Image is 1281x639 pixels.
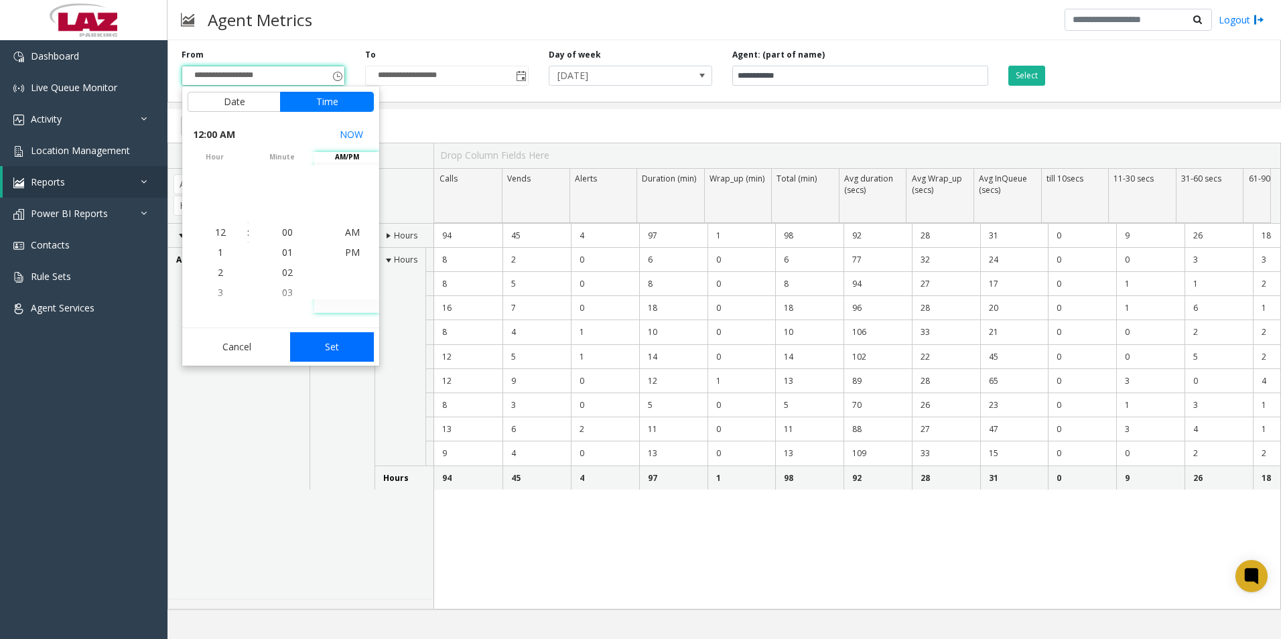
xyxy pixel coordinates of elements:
td: 92 [844,224,912,248]
td: 94 [434,466,502,490]
td: 0 [707,393,776,417]
td: 22 [912,345,980,369]
td: 97 [639,466,707,490]
td: 11 [639,417,707,441]
td: 20 [980,296,1049,320]
td: 4 [502,441,571,466]
h3: Agent Metrics [201,3,319,36]
label: To [365,49,376,61]
td: 32 [912,248,980,272]
td: 0 [707,417,776,441]
td: 45 [502,466,571,490]
span: Hours [394,230,417,241]
td: 98 [775,466,844,490]
td: 3 [1185,393,1253,417]
td: 0 [707,272,776,296]
td: 5 [502,345,571,369]
td: 0 [1048,466,1116,490]
span: Toggle popup [513,66,528,85]
td: 77 [844,248,912,272]
td: 0 [571,441,639,466]
td: 1 [571,345,639,369]
td: 0 [1048,224,1116,248]
td: 18 [639,296,707,320]
td: 0 [707,320,776,344]
td: 13 [434,417,502,441]
span: Duration (min) [642,173,696,184]
span: Rule Sets [31,270,71,283]
td: 28 [912,224,980,248]
img: pageIcon [181,3,194,36]
span: Location Management [31,144,130,157]
label: Day of week [549,49,601,61]
span: 12:00 AM [193,125,235,144]
td: 89 [844,369,912,393]
span: 3 [218,286,223,299]
td: 1 [1116,393,1185,417]
td: 2 [1185,320,1253,344]
td: 6 [775,248,844,272]
img: 'icon' [13,52,24,62]
span: Alerts [575,173,597,184]
td: 109 [844,441,912,466]
td: 98 [775,224,844,248]
td: 18 [775,296,844,320]
td: 9 [1116,224,1185,248]
span: Contacts [31,238,70,251]
td: 31 [980,466,1049,490]
td: 0 [1048,248,1116,272]
td: 28 [912,466,980,490]
td: 1 [707,224,776,248]
img: 'icon' [13,146,24,157]
td: 28 [912,296,980,320]
button: Date tab [188,92,281,112]
label: From [182,49,204,61]
td: 70 [844,393,912,417]
td: 3 [1116,417,1185,441]
td: 17 [980,272,1049,296]
td: 1 [707,369,776,393]
td: 1 [1185,272,1253,296]
span: Activity [31,113,62,125]
td: 96 [844,296,912,320]
td: 0 [1048,393,1116,417]
td: 0 [571,393,639,417]
img: logout [1254,13,1264,27]
td: 4 [571,224,639,248]
td: 0 [707,296,776,320]
td: 16 [434,296,502,320]
td: 65 [980,369,1049,393]
button: Time tab [280,92,374,112]
span: till 10secs [1047,173,1083,184]
button: Export to PDF [181,116,265,136]
td: 33 [912,441,980,466]
td: 1 [1116,272,1185,296]
td: 14 [639,345,707,369]
span: Hours [394,254,417,265]
span: PM [345,246,360,259]
td: 5 [502,272,571,296]
td: 8 [434,393,502,417]
td: 0 [1048,417,1116,441]
td: 2 [1185,441,1253,466]
td: 8 [639,272,707,296]
span: AM [345,226,360,238]
span: Drop Column Fields Here [440,149,549,161]
td: 24 [980,248,1049,272]
img: 'icon' [13,240,24,251]
td: 8 [775,272,844,296]
td: 3 [1116,369,1185,393]
span: Dashboard [31,50,79,62]
td: 15 [980,441,1049,466]
span: [DATE] [549,66,679,85]
td: 26 [1185,466,1253,490]
td: 7 [502,296,571,320]
td: 26 [912,393,980,417]
img: 'icon' [13,209,24,220]
td: 0 [1048,320,1116,344]
span: 2 [218,266,223,279]
td: 27 [912,272,980,296]
td: 0 [707,441,776,466]
img: 'icon' [13,272,24,283]
td: 10 [775,320,844,344]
